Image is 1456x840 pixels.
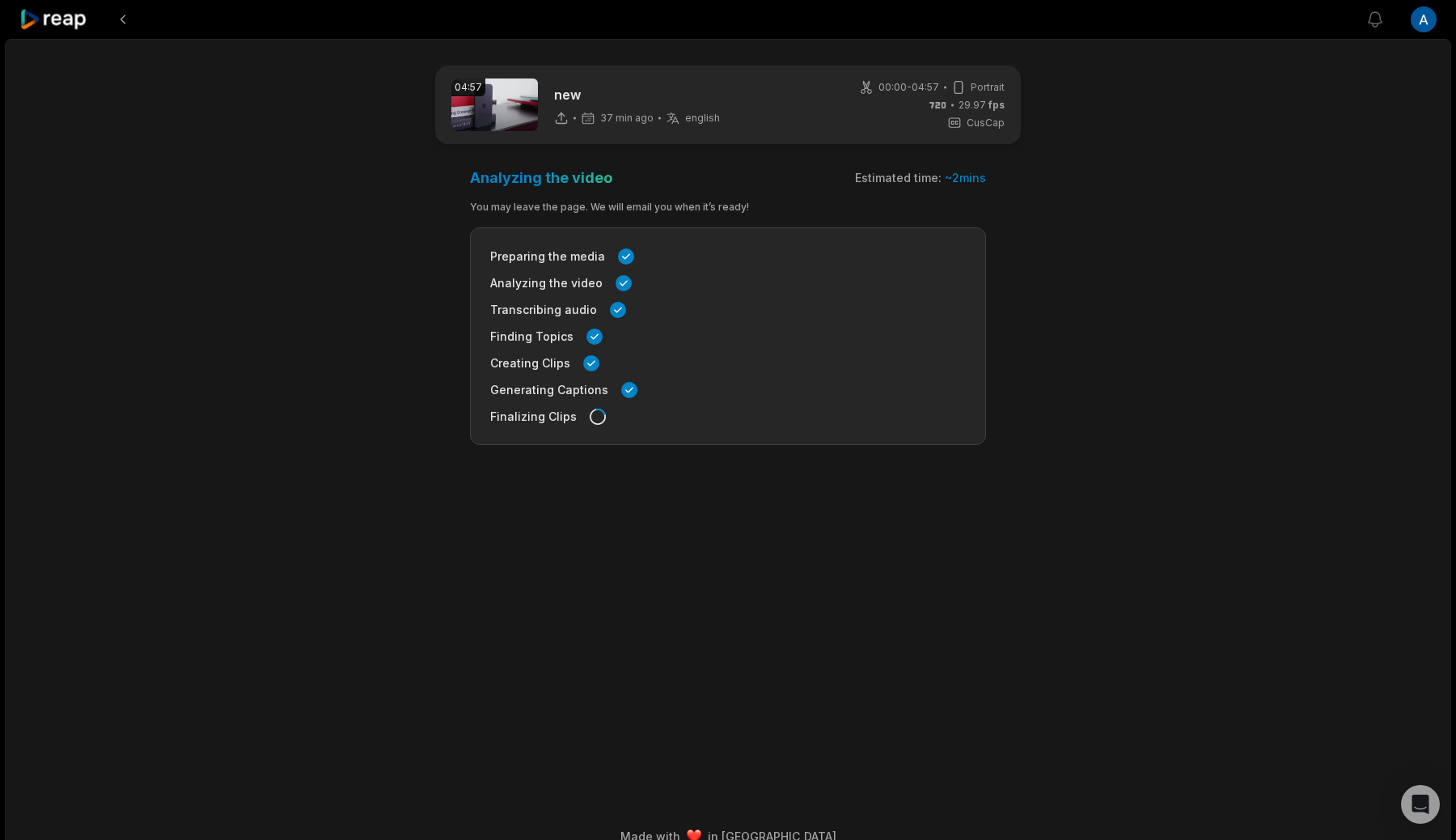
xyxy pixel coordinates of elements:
[959,98,1005,112] span: 29.97
[490,381,608,398] span: Generating Captions
[988,99,1005,111] span: fps
[490,328,574,345] span: Finding Topics
[470,168,612,187] h3: Analyzing the video
[490,301,597,318] span: Transcribing audio
[470,200,986,214] div: You may leave the page. We will email you when it’s ready!
[685,112,720,125] span: english
[855,170,986,186] div: Estimated time:
[971,80,1005,95] span: Portrait
[967,116,1005,130] span: CusCap
[490,274,603,291] span: Analyzing the video
[554,85,720,104] p: new
[878,80,939,95] span: 00:00 - 04:57
[490,248,605,265] span: Preparing the media
[945,171,986,185] span: ~ 2 mins
[600,112,654,125] span: 37 min ago
[490,408,577,425] span: Finalizing Clips
[1401,785,1440,824] div: Open Intercom Messenger
[490,354,570,371] span: Creating Clips
[451,78,485,96] div: 04:57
